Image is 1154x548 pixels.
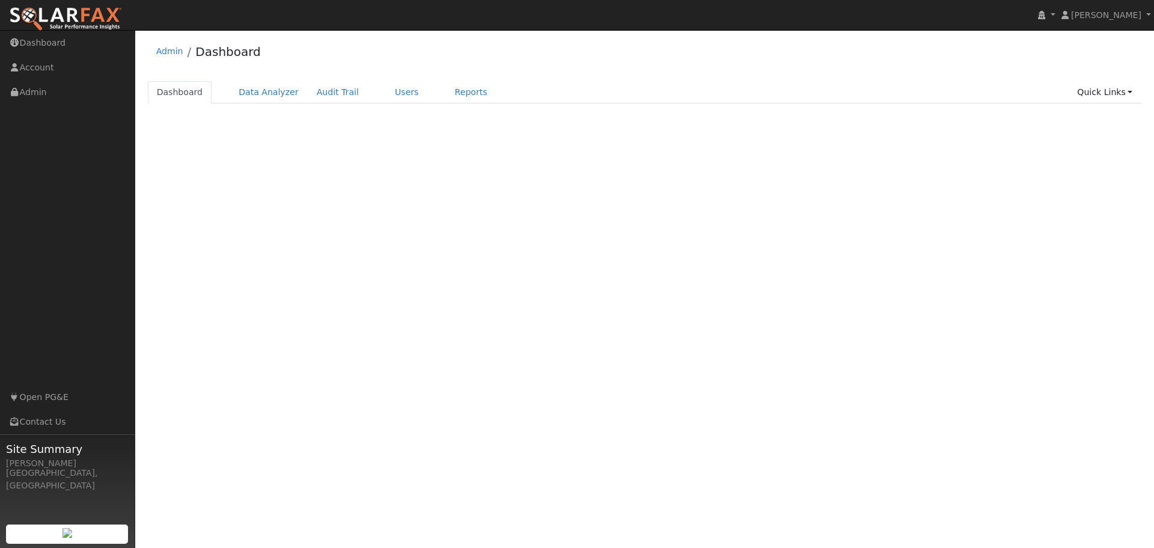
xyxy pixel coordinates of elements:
div: [PERSON_NAME] [6,457,129,470]
div: [GEOGRAPHIC_DATA], [GEOGRAPHIC_DATA] [6,467,129,492]
a: Dashboard [195,45,261,59]
span: Site Summary [6,441,129,457]
span: [PERSON_NAME] [1071,10,1141,20]
a: Dashboard [148,81,212,103]
img: SolarFax [9,7,122,32]
a: Audit Trail [308,81,368,103]
a: Data Analyzer [230,81,308,103]
a: Quick Links [1068,81,1141,103]
a: Users [386,81,428,103]
a: Admin [156,46,183,56]
a: Reports [446,81,496,103]
img: retrieve [63,528,72,538]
